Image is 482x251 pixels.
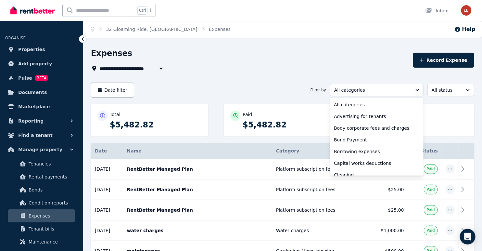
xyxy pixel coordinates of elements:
p: RentBetter Managed Plan [127,166,268,172]
td: Water charges [272,220,365,241]
span: Reporting [18,117,44,125]
p: Total [110,111,120,118]
span: Expenses [29,212,72,220]
button: Help [454,25,476,33]
a: 32 Gloaming Ride, [GEOGRAPHIC_DATA] [106,27,197,32]
td: [DATE] [91,200,123,220]
span: Properties [18,46,45,53]
h1: Expenses [91,48,132,59]
a: PulseBETA [5,72,78,85]
td: Platform subscription fees [272,159,365,179]
a: Marketplace [5,100,78,113]
span: Paid [427,166,435,172]
td: $25.00 [365,179,408,200]
a: Properties [5,43,78,56]
td: $1,000.00 [365,220,408,241]
span: Pulse [18,74,32,82]
button: Reporting [5,114,78,127]
a: Expenses [8,209,75,222]
span: All status [432,87,461,93]
span: BETA [35,75,48,81]
span: Advertising for tenants [334,113,412,120]
span: Paid [427,228,435,233]
a: Rental payments [8,170,75,183]
td: Platform subscription fees [272,200,365,220]
span: All categories [334,87,410,93]
span: Paid [427,187,435,192]
th: Date [91,143,123,159]
a: Maintenance [8,235,75,248]
a: Condition reports [8,196,75,209]
span: ORGANISE [5,36,26,40]
span: Documents [18,88,47,96]
img: Leaia Lavelua [461,5,472,16]
span: Paid [427,207,435,213]
a: Documents [5,86,78,99]
td: [DATE] [91,220,123,241]
a: Tenancies [8,157,75,170]
td: [DATE] [91,159,123,179]
a: Tenant bills [8,222,75,235]
button: All categories [330,84,424,96]
span: Ctrl [137,6,147,15]
p: RentBetter Managed Plan [127,207,268,213]
p: water charges [127,227,268,234]
button: Record Expense [413,53,474,68]
p: $5,482.82 [110,120,202,130]
button: Manage property [5,143,78,156]
th: Name [123,143,272,159]
a: Bonds [8,183,75,196]
span: Manage property [18,146,62,153]
span: Filter by [311,87,326,93]
button: All status [427,84,474,96]
a: Expenses [209,27,231,32]
td: Platform subscription fees [272,179,365,200]
div: Inbox [425,7,448,14]
span: Find a tenant [18,131,53,139]
p: Paid [243,111,252,118]
span: Bond Payment [334,137,412,143]
span: Maintenance [29,238,72,246]
img: RentBetter [10,6,55,15]
span: Tenancies [29,160,72,168]
p: RentBetter Managed Plan [127,186,268,193]
th: Category [272,143,365,159]
p: $5,482.82 [243,120,335,130]
button: Find a tenant [5,129,78,142]
span: Capital works deductions [334,160,412,166]
nav: Breadcrumb [83,21,238,38]
span: Rental payments [29,173,72,181]
span: Bonds [29,186,72,194]
td: $25.00 [365,200,408,220]
button: Date filter [91,83,134,98]
div: Open Intercom Messenger [460,229,476,244]
a: Add property [5,57,78,70]
span: Borrowing expenses [334,148,412,155]
th: Status [408,143,442,159]
ul: All categories [330,98,424,176]
span: Marketplace [18,103,50,111]
td: [DATE] [91,179,123,200]
span: Body corporate fees and charges [334,125,412,131]
span: Add property [18,60,52,68]
span: Tenant bills [29,225,72,233]
span: All categories [334,101,412,108]
span: k [150,8,152,13]
span: Condition reports [29,199,72,207]
span: Cleaning [334,172,412,178]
